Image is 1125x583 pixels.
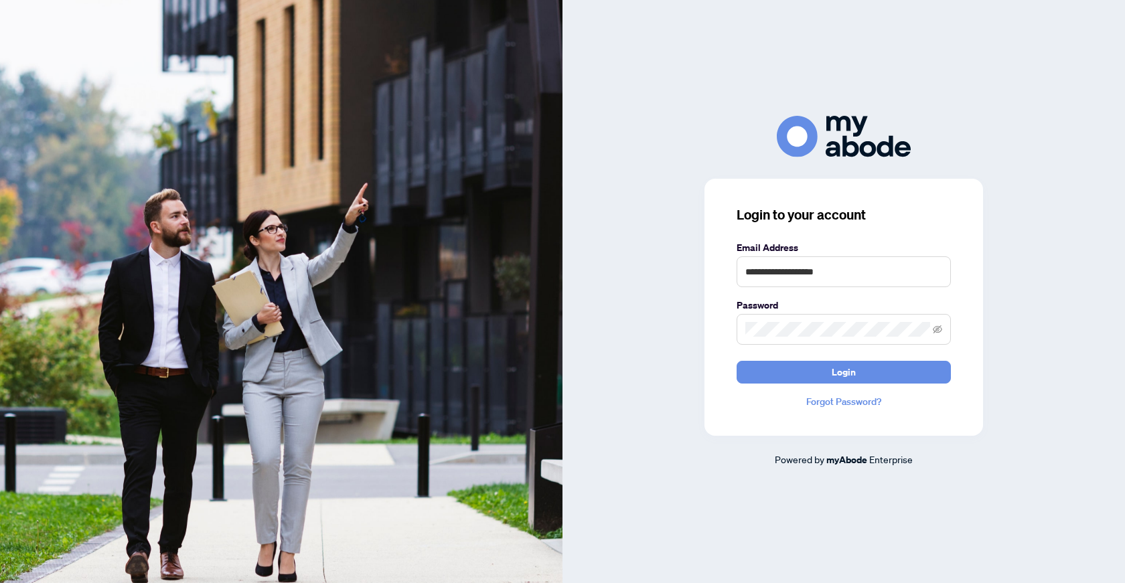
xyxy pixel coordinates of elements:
span: Login [832,361,856,383]
label: Email Address [737,240,951,255]
img: ma-logo [777,116,911,157]
a: myAbode [826,452,867,467]
a: Forgot Password? [737,394,951,409]
span: Enterprise [869,453,913,465]
span: Powered by [775,453,824,465]
label: Password [737,298,951,313]
h3: Login to your account [737,205,951,224]
span: eye-invisible [933,325,942,334]
button: Login [737,361,951,384]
